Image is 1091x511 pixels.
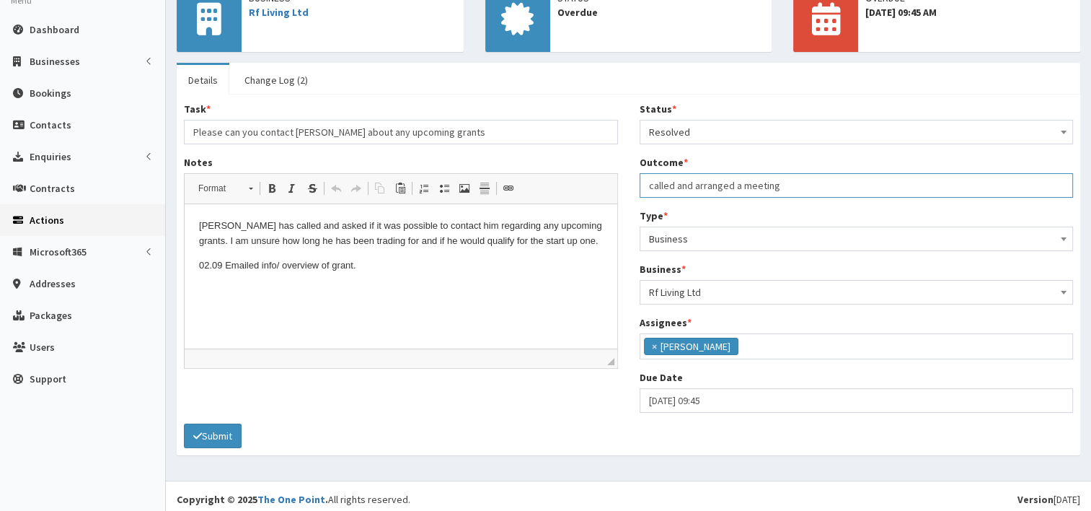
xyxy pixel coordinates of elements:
[1017,492,1080,507] div: [DATE]
[640,155,688,170] label: Outcome
[249,6,309,19] a: Rf Living Ltd
[649,229,1064,249] span: Business
[184,155,213,170] label: Notes
[177,493,328,506] strong: Copyright © 2025 .
[30,87,71,100] span: Bookings
[414,179,434,198] a: Insert/Remove Numbered List
[370,179,390,198] a: Copy (Ctrl+C)
[652,339,657,354] span: ×
[865,5,1073,19] span: [DATE] 09:45 AM
[30,245,87,258] span: Microsoft365
[640,315,692,330] label: Assignees
[262,179,282,198] a: Bold (Ctrl+B)
[30,341,55,354] span: Users
[640,227,1074,251] span: Business
[30,309,72,322] span: Packages
[640,370,683,385] label: Due Date
[185,204,617,349] iframe: Rich Text Editor, notes
[30,214,64,227] span: Actions
[184,424,242,448] button: Submit
[302,179,322,198] a: Strike Through
[640,262,686,276] label: Business
[434,179,454,198] a: Insert/Remove Bulleted List
[390,179,410,198] a: Paste (Ctrl+V)
[233,65,319,95] a: Change Log (2)
[30,372,66,385] span: Support
[640,120,1074,144] span: Resolved
[346,179,366,198] a: Redo (Ctrl+Y)
[607,358,614,365] span: Drag to resize
[30,118,71,131] span: Contacts
[649,122,1064,142] span: Resolved
[326,179,346,198] a: Undo (Ctrl+Z)
[177,65,229,95] a: Details
[30,277,76,290] span: Addresses
[30,55,80,68] span: Businesses
[30,182,75,195] span: Contracts
[640,209,668,223] label: Type
[640,280,1074,305] span: Rf Living Ltd
[454,179,474,198] a: Image
[1017,493,1054,506] b: Version
[474,179,495,198] a: Insert Horizontal Line
[557,5,765,19] span: Overdue
[184,102,211,116] label: Task
[30,23,79,36] span: Dashboard
[191,179,242,198] span: Format
[649,282,1064,302] span: Rf Living Ltd
[282,179,302,198] a: Italic (Ctrl+I)
[190,178,260,198] a: Format
[640,102,676,116] label: Status
[30,150,71,163] span: Enquiries
[257,493,325,506] a: The One Point
[498,179,518,198] a: Link (Ctrl+L)
[644,338,738,355] li: Gina Waterhouse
